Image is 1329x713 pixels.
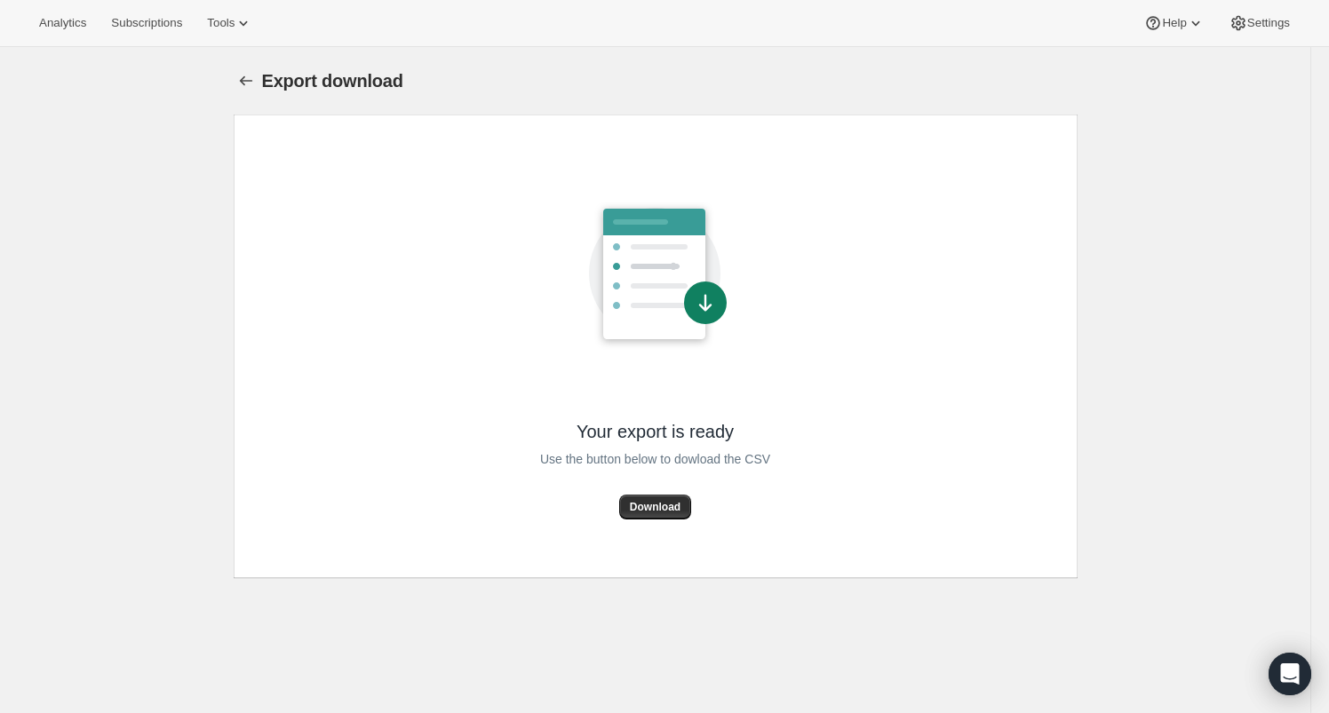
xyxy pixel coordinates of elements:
span: Download [630,500,680,514]
span: Analytics [39,16,86,30]
button: Settings [1219,11,1301,36]
button: Export download [234,68,259,93]
span: Export download [262,71,403,91]
button: Help [1134,11,1214,36]
span: Help [1162,16,1186,30]
button: Analytics [28,11,97,36]
button: Subscriptions [100,11,193,36]
div: Open Intercom Messenger [1269,653,1311,695]
span: Settings [1247,16,1290,30]
span: Tools [207,16,235,30]
span: Use the button below to dowload the CSV [540,448,770,470]
button: Download [619,495,691,519]
span: Subscriptions [111,16,182,30]
span: Your export is ready [577,420,734,443]
button: Tools [196,11,263,36]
